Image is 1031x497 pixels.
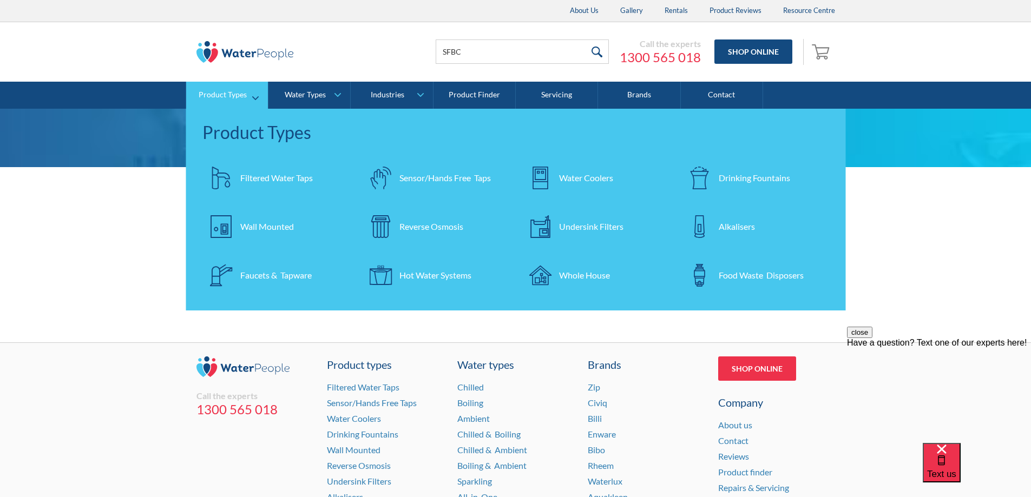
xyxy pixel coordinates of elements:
div: Whole House [559,269,610,282]
div: Drinking Fountains [719,171,790,184]
a: About us [718,420,752,430]
a: Chilled & Ambient [457,445,527,455]
a: Reviews [718,451,749,461]
a: Brands [598,82,680,109]
a: Chilled & Boiling [457,429,521,439]
a: Boiling & Ambient [457,460,527,471]
a: Faucets & Tapware [202,256,351,294]
a: Contact [718,435,748,446]
a: 1300 565 018 [196,401,313,418]
a: Sensor/Hands Free Taps [362,159,510,197]
a: Ambient [457,413,490,423]
a: Water Coolers [327,413,381,423]
div: Reverse Osmosis [399,220,463,233]
a: Food Waste Disposers [681,256,830,294]
a: Contact [681,82,763,109]
div: Sensor/Hands Free Taps [399,171,491,184]
div: Water Types [285,90,326,100]
iframe: podium webchat widget prompt [847,327,1031,456]
a: Shop Online [718,356,796,381]
div: Brands [588,356,705,373]
a: Reverse Osmosis [327,460,391,471]
a: Open empty cart [809,39,835,65]
div: Company [718,394,835,410]
a: Enware [588,429,616,439]
input: Search products [436,39,609,64]
a: Servicing [516,82,598,109]
a: Zip [588,382,600,392]
a: Drinking Fountains [327,429,398,439]
img: shopping cart [812,43,832,60]
a: Sensor/Hands Free Taps [327,397,417,408]
div: Hot Water Systems [399,269,471,282]
a: 1300 565 018 [620,49,701,65]
a: Shop Online [714,39,792,64]
a: Water Types [268,82,350,109]
a: Water types [457,356,574,373]
a: Boiling [457,397,483,408]
div: Call the experts [620,38,701,49]
a: Product types [327,356,444,373]
div: Filtered Water Taps [240,171,313,184]
a: Billi [588,413,602,423]
a: Wall Mounted [202,208,351,246]
a: Filtered Water Taps [327,382,399,392]
div: Call the experts [196,390,313,401]
a: Filtered Water Taps [202,159,351,197]
nav: Product Types [186,109,846,310]
img: The Water People [196,41,294,63]
div: Undersink Filters [559,220,623,233]
a: Undersink Filters [327,476,391,486]
a: Chilled [457,382,484,392]
div: Water Coolers [559,171,613,184]
a: Rheem [588,460,614,471]
div: Faucets & Tapware [240,269,312,282]
a: Hot Water Systems [362,256,510,294]
a: Civiq [588,397,607,408]
a: Reverse Osmosis [362,208,510,246]
a: Wall Mounted [327,445,380,455]
div: Wall Mounted [240,220,294,233]
div: Product Types [202,120,830,145]
a: Sparkling [457,476,492,486]
a: Repairs & Servicing [718,482,789,493]
div: Food Waste Disposers [719,269,804,282]
a: Whole House [521,256,670,294]
div: Product Types [199,90,247,100]
div: Alkalisers [719,220,755,233]
a: Undersink Filters [521,208,670,246]
a: Alkalisers [681,208,830,246]
a: Water Coolers [521,159,670,197]
a: Industries [351,82,432,109]
a: Bibo [588,445,605,455]
iframe: podium webchat widget bubble [923,443,1031,497]
a: Product Types [186,82,268,109]
a: Product finder [718,467,772,477]
div: Industries [371,90,404,100]
a: Waterlux [588,476,622,486]
a: Drinking Fountains [681,159,830,197]
a: Product Finder [434,82,516,109]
